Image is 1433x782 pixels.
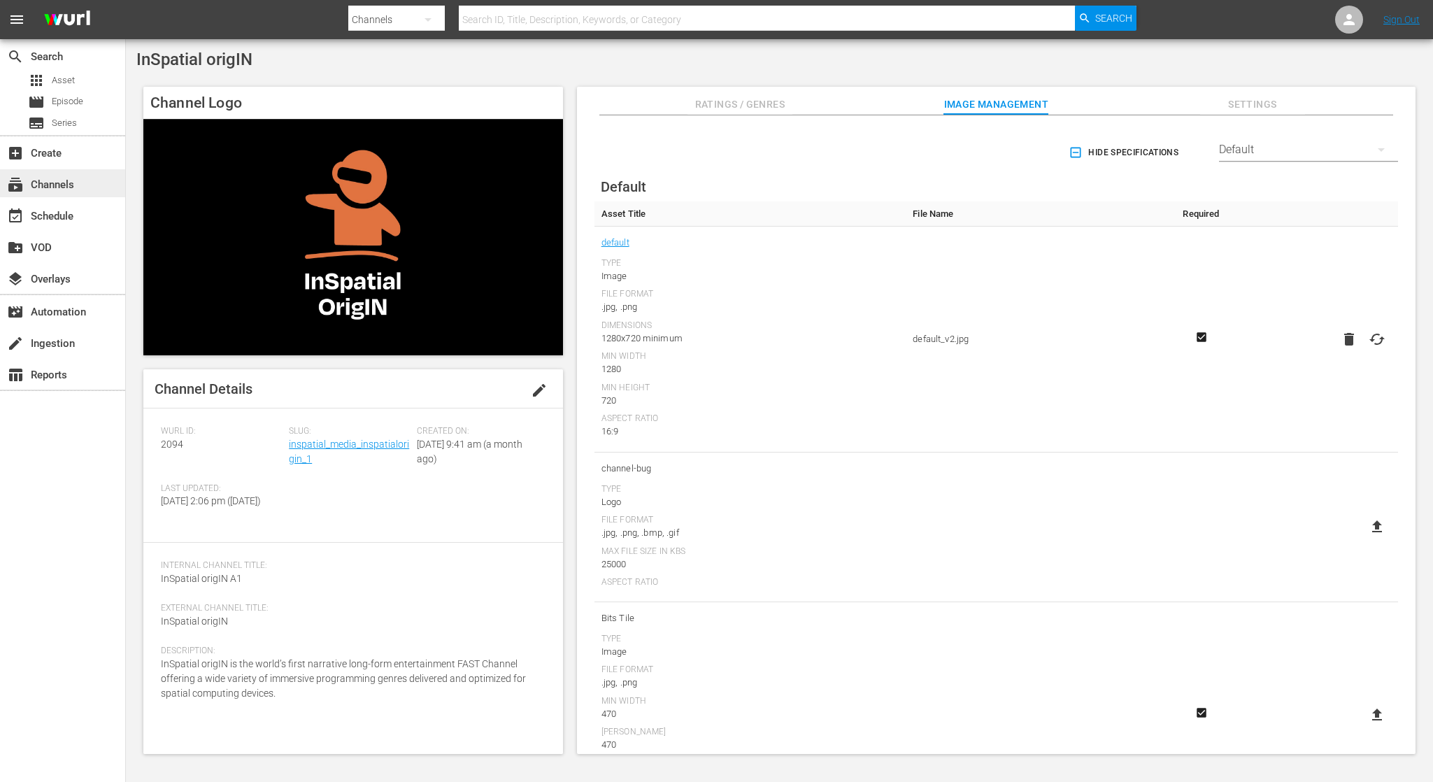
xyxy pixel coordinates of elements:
span: Series [52,116,77,130]
span: Bits Tile [601,609,899,627]
span: Last Updated: [161,483,282,495]
div: Image [601,269,899,283]
span: InSpatial origIN A1 [161,573,242,584]
div: 470 [601,738,899,752]
svg: Required [1193,331,1210,343]
span: Asset [28,72,45,89]
span: Overlays [7,271,24,287]
div: Dimensions [601,320,899,332]
div: [PERSON_NAME] [601,727,899,738]
span: Wurl ID: [161,426,282,437]
span: Episode [28,94,45,111]
div: Type [601,484,899,495]
span: Image Management [943,96,1048,113]
span: Internal Channel Title: [161,560,539,571]
span: Search [7,48,24,65]
span: Episode [52,94,83,108]
div: Image [601,645,899,659]
span: InSpatial origIN [136,50,252,69]
span: Reports [7,367,24,383]
div: 470 [601,707,899,721]
button: Search [1075,6,1136,31]
span: Created On: [417,426,538,437]
div: Aspect Ratio [601,577,899,588]
div: File Format [601,289,899,300]
button: edit [522,374,556,407]
span: menu [8,11,25,28]
div: File Format [601,515,899,526]
div: Default [1219,130,1398,169]
div: Type [601,258,899,269]
span: Search [1095,6,1132,31]
span: Create [7,145,24,162]
span: [DATE] 2:06 pm ([DATE]) [161,495,261,506]
span: Slug: [289,426,410,437]
div: 1280 [601,362,899,376]
span: [DATE] 9:41 am (a month ago) [417,439,522,464]
span: VOD [7,239,24,256]
span: Automation [7,304,24,320]
span: 2094 [161,439,183,450]
div: Min Width [601,696,899,707]
span: Default [601,178,646,195]
a: Sign Out [1383,14,1420,25]
a: inspatial_media_inspatialorigin_1 [289,439,409,464]
div: Type [601,634,899,645]
h4: Channel Logo [143,87,563,119]
span: InSpatial origIN is the world’s first narrative long-form entertainment FAST Channel offering a w... [161,658,526,699]
th: Asset Title [594,201,906,227]
span: External Channel Title: [161,603,539,614]
div: .jpg, .png [601,676,899,690]
span: Hide Specifications [1071,145,1178,160]
span: Ratings / Genres [687,96,792,113]
img: ans4CAIJ8jUAAAAAAAAAAAAAAAAAAAAAAAAgQb4GAAAAAAAAAAAAAAAAAAAAAAAAJMjXAAAAAAAAAAAAAAAAAAAAAAAAgAT5G... [34,3,101,36]
span: Channel Details [155,381,252,397]
span: Settings [1200,96,1305,113]
span: Asset [52,73,75,87]
div: 720 [601,394,899,408]
div: 16:9 [601,425,899,439]
span: Channels [7,176,24,193]
span: edit [531,382,548,399]
th: File Name [906,201,1168,227]
div: File Format [601,664,899,676]
div: Min Width [601,351,899,362]
span: Ingestion [7,335,24,352]
span: Series [28,115,45,131]
th: Required [1169,201,1234,227]
div: .jpg, .png, .bmp, .gif [601,526,899,540]
div: Min Height [601,383,899,394]
div: Max File Size In Kbs [601,546,899,557]
img: InSpatial origIN [143,119,563,355]
span: channel-bug [601,460,899,478]
div: 1280x720 minimum [601,332,899,346]
span: InSpatial origIN [161,616,228,627]
button: Hide Specifications [1066,133,1184,172]
div: Aspect Ratio [601,413,899,425]
a: default [601,234,629,252]
div: 25000 [601,557,899,571]
td: default_v2.jpg [906,227,1168,453]
svg: Required [1193,706,1210,719]
div: .jpg, .png [601,300,899,314]
span: Schedule [7,208,24,225]
span: Description: [161,646,539,657]
div: Logo [601,495,899,509]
